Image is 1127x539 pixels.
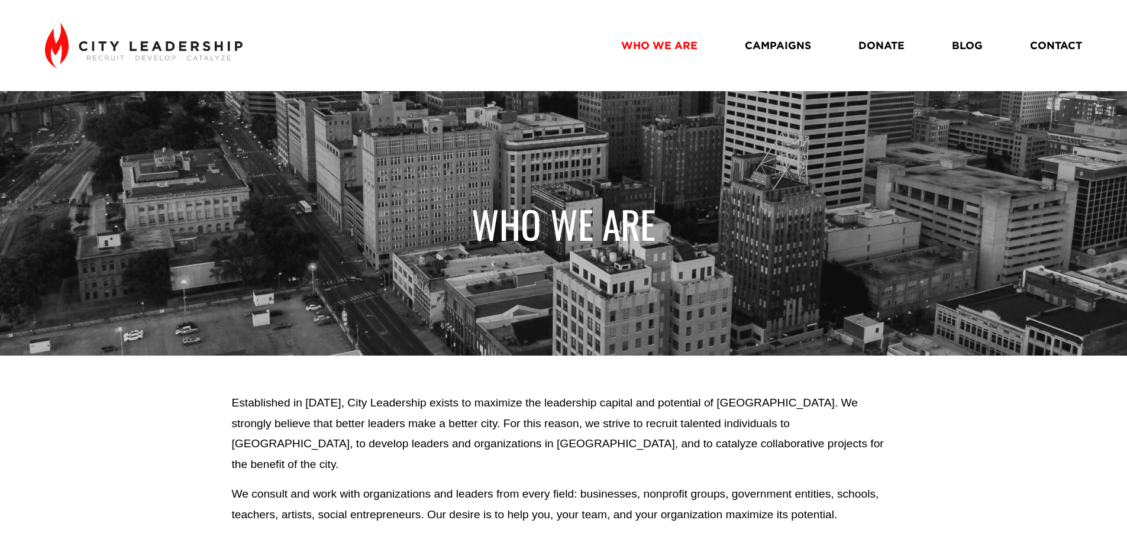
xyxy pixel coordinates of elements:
p: We consult and work with organizations and leaders from every field: businesses, nonprofit groups... [231,484,895,525]
a: DONATE [858,35,905,56]
h1: WHO WE ARE [231,201,895,247]
a: CAMPAIGNS [745,35,811,56]
a: WHO WE ARE [621,35,697,56]
p: Established in [DATE], City Leadership exists to maximize the leadership capital and potential of... [231,393,895,475]
img: City Leadership - Recruit. Develop. Catalyze. [45,22,242,69]
a: CONTACT [1030,35,1082,56]
a: BLOG [952,35,983,56]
